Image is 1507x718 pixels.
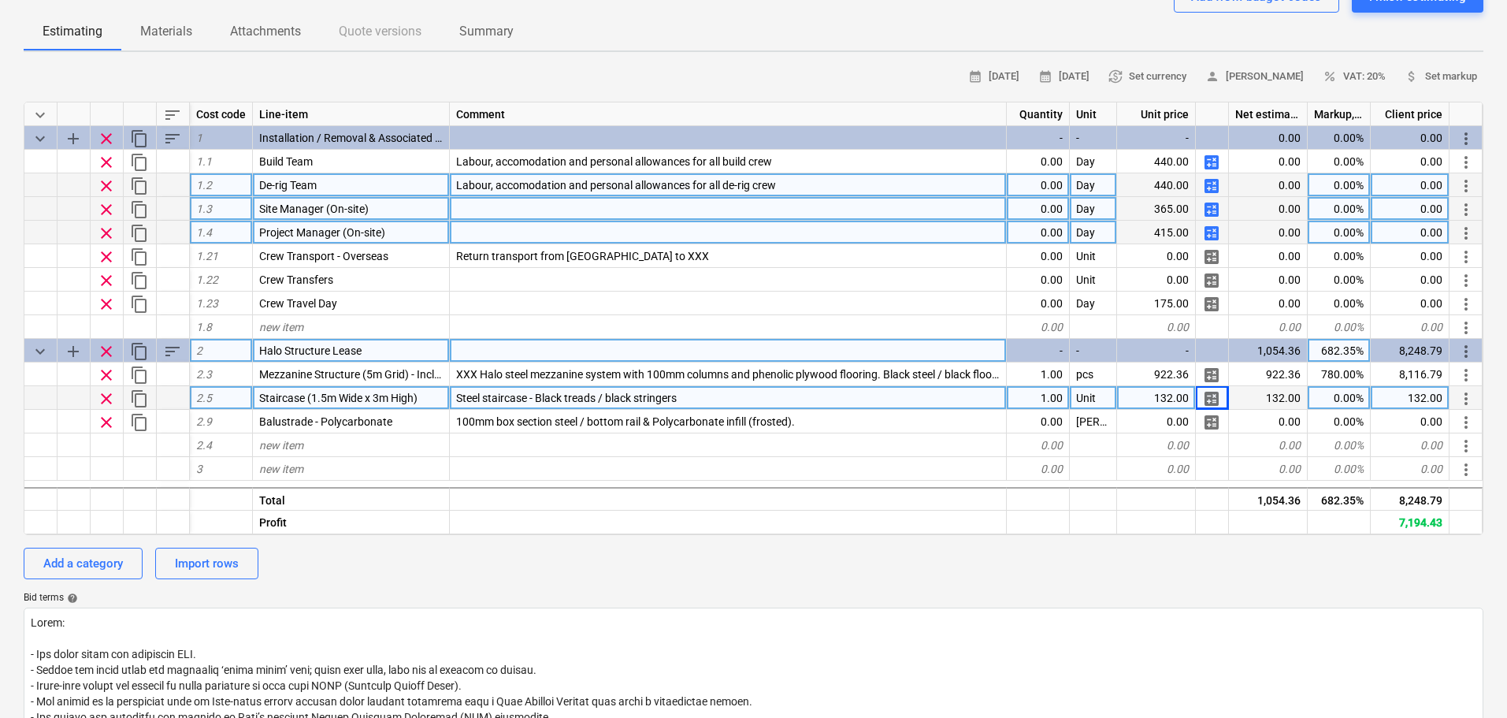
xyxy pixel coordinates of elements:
span: More actions [1457,318,1475,337]
div: 132.00 [1229,386,1308,410]
div: 0.00 [1007,457,1070,481]
span: Labour, accomodation and personal allowances for all build crew [456,155,772,168]
div: 415.00 [1117,221,1196,244]
div: 0.00 [1371,126,1449,150]
div: 0.00% [1308,292,1371,315]
div: Quantity [1007,102,1070,126]
div: Total [253,487,450,511]
div: 0.00% [1308,433,1371,457]
button: Add a category [24,548,143,579]
span: Collapse all categories [31,106,50,125]
div: - [1007,126,1070,150]
span: More actions [1457,389,1475,408]
div: 1.00 [1007,386,1070,410]
span: Sort rows within category [163,129,182,148]
div: 440.00 [1117,150,1196,173]
span: More actions [1457,200,1475,219]
span: Manage detailed breakdown for the row [1202,389,1221,408]
span: [DATE] [1038,68,1089,86]
div: 0.00 [1007,315,1070,339]
div: 0.00 [1371,457,1449,481]
span: Duplicate row [130,224,149,243]
span: calendar_month [968,69,982,84]
span: Manage detailed breakdown for the row [1202,247,1221,266]
span: 2.4 [196,439,212,452]
button: Import rows [155,548,258,579]
span: More actions [1457,153,1475,172]
div: 0.00 [1229,268,1308,292]
span: Duplicate row [130,200,149,219]
div: 0.00 [1229,197,1308,221]
div: 0.00 [1229,150,1308,173]
div: 0.00 [1371,315,1449,339]
span: 2 [196,344,202,357]
span: Remove row [97,295,116,314]
div: 0.00 [1117,268,1196,292]
span: Remove row [97,389,116,408]
div: Day [1070,197,1117,221]
div: 922.36 [1229,363,1308,386]
div: 0.00 [1007,221,1070,244]
span: More actions [1457,247,1475,266]
span: De-rig Team [259,179,317,192]
span: Halo Structure Lease [259,344,362,357]
span: Duplicate row [130,177,149,195]
span: More actions [1457,413,1475,432]
div: Cost code [190,102,253,126]
span: Set currency [1108,68,1186,86]
div: 132.00 [1117,386,1196,410]
div: 0.00 [1007,433,1070,457]
span: More actions [1457,129,1475,148]
span: Manage detailed breakdown for the row [1202,366,1221,385]
div: 0.00 [1117,410,1196,433]
div: Comment [450,102,1007,126]
span: Manage detailed breakdown for the row [1202,271,1221,290]
p: Attachments [230,22,301,41]
span: 1.3 [196,203,212,215]
div: 0.00% [1308,221,1371,244]
div: 0.00 [1007,150,1070,173]
span: 1.1 [196,155,212,168]
div: 922.36 [1117,363,1196,386]
span: Site Manager (On-site) [259,203,369,215]
div: 0.00 [1007,410,1070,433]
span: 1.4 [196,226,212,239]
span: 2.9 [196,415,212,428]
div: 8,248.79 [1371,487,1449,511]
span: Duplicate category [130,342,149,361]
div: - [1117,126,1196,150]
div: 0.00 [1371,433,1449,457]
span: Manage detailed breakdown for the row [1202,200,1221,219]
span: Installation / Removal & Associated Costs [259,132,463,144]
div: 0.00 [1229,457,1308,481]
span: More actions [1457,295,1475,314]
div: Unit [1070,386,1117,410]
span: 1.8 [196,321,212,333]
span: Sort rows within category [163,342,182,361]
span: Crew Travel Day [259,297,337,310]
span: More actions [1457,460,1475,479]
span: More actions [1457,437,1475,456]
span: 1.23 [196,297,218,310]
span: [DATE] [968,68,1019,86]
span: 1 [196,132,202,144]
span: Remove row [97,153,116,172]
span: Duplicate row [130,153,149,172]
div: 175.00 [1117,292,1196,315]
span: Sort rows within table [163,106,182,125]
div: Unit [1070,102,1117,126]
div: 0.00% [1308,197,1371,221]
div: 0.00 [1371,221,1449,244]
div: - [1007,339,1070,363]
span: Manage detailed breakdown for the row [1202,177,1221,195]
span: Remove row [97,224,116,243]
div: 0.00 [1007,292,1070,315]
span: Steel staircase - Black treads / black stringers [456,392,677,404]
div: 1.00 [1007,363,1070,386]
div: 0.00 [1371,410,1449,433]
span: Duplicate row [130,413,149,432]
div: Net estimated cost [1229,102,1308,126]
span: Remove row [97,177,116,195]
span: Remove row [97,271,116,290]
span: 3 [196,463,202,475]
